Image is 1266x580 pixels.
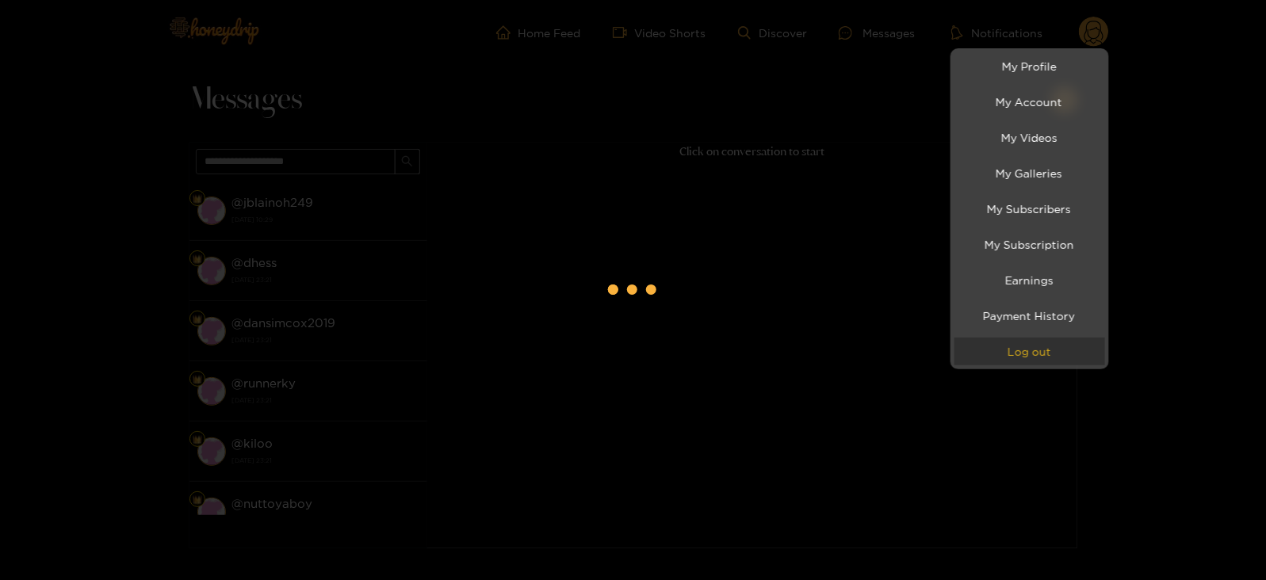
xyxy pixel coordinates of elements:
a: My Galleries [954,159,1105,187]
a: Earnings [954,266,1105,294]
a: Payment History [954,302,1105,330]
a: My Videos [954,124,1105,151]
a: My Account [954,88,1105,116]
a: My Subscribers [954,195,1105,223]
a: My Subscription [954,231,1105,258]
button: Log out [954,338,1105,365]
a: My Profile [954,52,1105,80]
